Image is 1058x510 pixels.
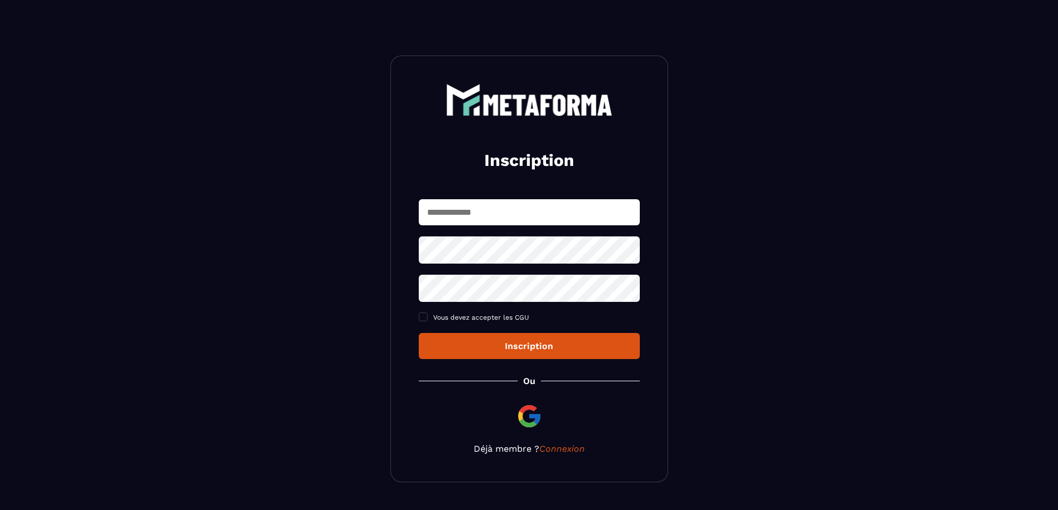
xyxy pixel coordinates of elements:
img: google [516,403,543,430]
p: Déjà membre ? [419,443,640,454]
h2: Inscription [432,149,626,171]
p: Ou [523,376,535,386]
button: Inscription [419,333,640,359]
img: logo [446,84,613,116]
a: logo [419,84,640,116]
span: Vous devez accepter les CGU [433,314,529,321]
a: Connexion [539,443,585,454]
div: Inscription [428,341,631,351]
